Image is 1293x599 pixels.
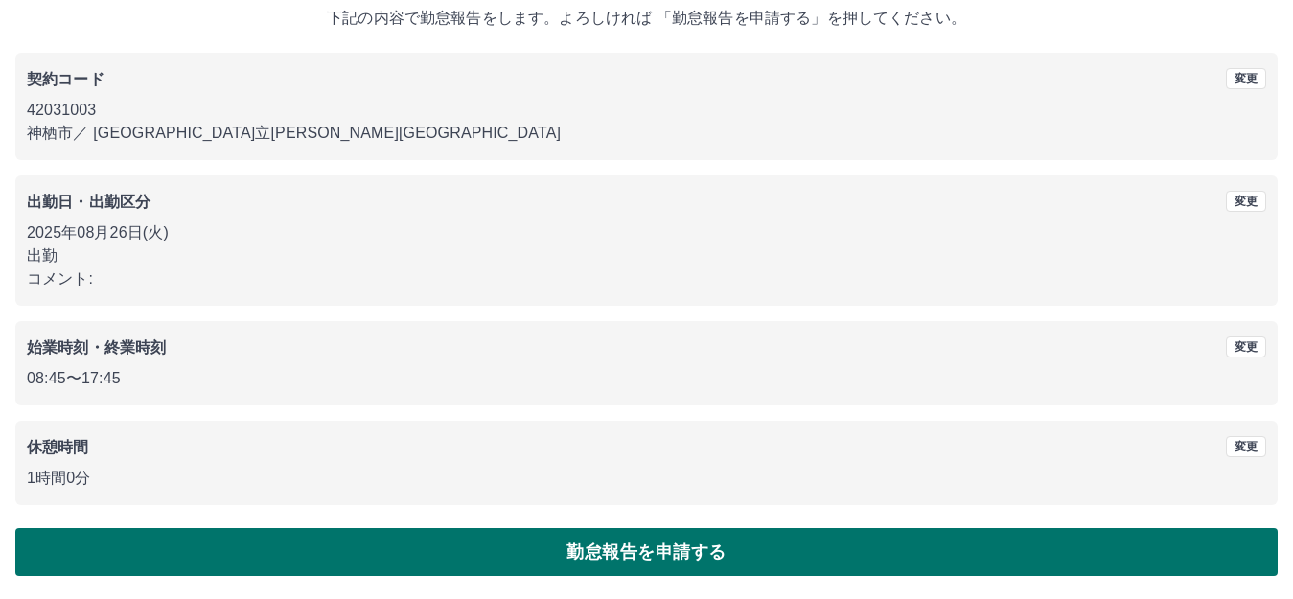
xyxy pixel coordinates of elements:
button: 変更 [1226,191,1266,212]
b: 契約コード [27,71,104,87]
p: 出勤 [27,244,1266,267]
p: 1時間0分 [27,467,1266,490]
p: 08:45 〜 17:45 [27,367,1266,390]
p: コメント: [27,267,1266,290]
p: 42031003 [27,99,1266,122]
b: 休憩時間 [27,439,89,455]
button: 変更 [1226,68,1266,89]
button: 変更 [1226,436,1266,457]
p: 下記の内容で勤怠報告をします。よろしければ 「勤怠報告を申請する」を押してください。 [15,7,1278,30]
b: 始業時刻・終業時刻 [27,339,166,356]
button: 勤怠報告を申請する [15,528,1278,576]
p: 神栖市 ／ [GEOGRAPHIC_DATA]立[PERSON_NAME][GEOGRAPHIC_DATA] [27,122,1266,145]
p: 2025年08月26日(火) [27,221,1266,244]
b: 出勤日・出勤区分 [27,194,150,210]
button: 変更 [1226,336,1266,357]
